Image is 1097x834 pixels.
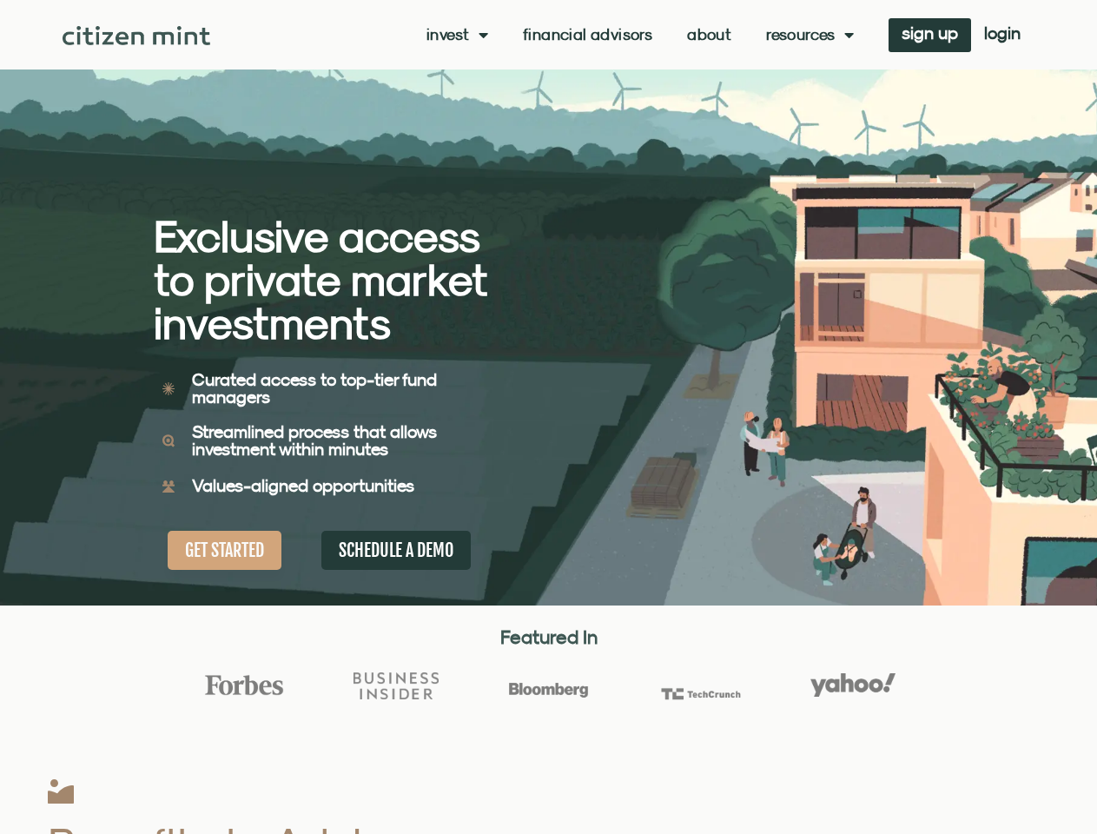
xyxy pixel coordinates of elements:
nav: Menu [426,26,854,43]
a: sign up [889,18,971,52]
a: Financial Advisors [523,26,652,43]
b: Streamlined process that allows investment within minutes [192,421,437,459]
img: Forbes Logo [202,674,287,697]
a: login [971,18,1034,52]
span: SCHEDULE A DEMO [339,539,453,561]
a: GET STARTED [168,531,281,570]
b: Curated access to top-tier fund managers [192,369,437,407]
a: SCHEDULE A DEMO [321,531,471,570]
a: Invest [426,26,488,43]
b: Values-aligned opportunities [192,475,414,495]
h2: Exclusive access to private market investments [154,215,488,345]
img: Citizen Mint [63,26,211,45]
span: GET STARTED [185,539,264,561]
a: Resources [766,26,854,43]
a: About [687,26,731,43]
strong: Featured In [500,625,598,648]
span: login [984,27,1021,39]
span: sign up [902,27,958,39]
